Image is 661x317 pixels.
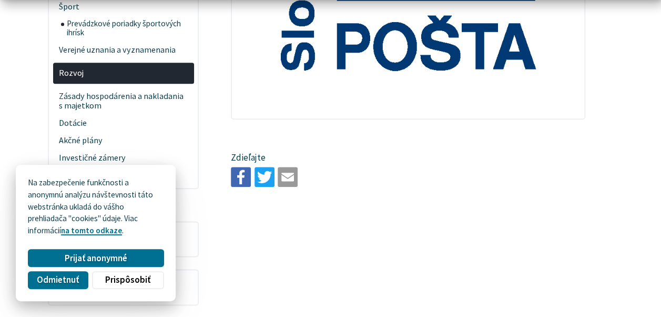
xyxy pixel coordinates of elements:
p: Zdieľajte [231,151,586,165]
a: na tomto odkaze [61,225,122,235]
span: Prijať anonymné [65,253,127,264]
img: Zdieľať e-mailom [278,167,298,187]
button: Prispôsobiť [92,271,164,289]
a: Dotácie [53,114,194,132]
button: Prijať anonymné [28,249,164,267]
span: Investičné zámery [59,149,188,166]
a: Zásady hospodárenia a nakladania s majetkom [53,88,194,115]
a: Akčné plány [53,132,194,149]
span: Prevádzkové poriadky športových ihrísk [67,15,188,41]
p: Na zabezpečenie funkčnosti a anonymnú analýzu návštevnosti táto webstránka ukladá do vášho prehli... [28,177,164,237]
a: Verejné uznania a vyznamenania [53,41,194,58]
span: Akčné plány [59,132,188,149]
img: Zdieľať na Facebooku [231,167,251,187]
img: Zdieľať na Twitteri [255,167,274,187]
a: Prevádzkové poriadky športových ihrísk [61,15,194,41]
button: Odmietnuť [28,271,88,289]
span: Dotácie [59,114,188,132]
span: Rozvoj [59,64,188,82]
span: Verejné uznania a vyznamenania [59,41,188,58]
span: Odmietnuť [37,274,79,285]
span: Zásady hospodárenia a nakladania s majetkom [59,88,188,115]
a: Rozvoj [53,63,194,84]
span: Prispôsobiť [105,274,150,285]
a: Investičné zámery [53,149,194,166]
